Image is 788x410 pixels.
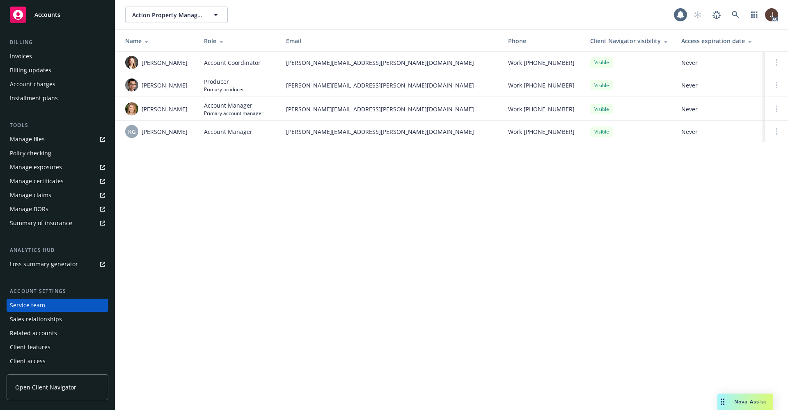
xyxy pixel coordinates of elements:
[689,7,706,23] a: Start snowing
[7,78,108,91] a: Account charges
[7,203,108,216] a: Manage BORs
[10,217,72,230] div: Summary of insurance
[7,355,108,368] a: Client access
[681,127,758,136] span: Never
[7,133,108,146] a: Manage files
[7,38,108,46] div: Billing
[7,327,108,340] a: Related accounts
[717,394,728,410] div: Drag to move
[7,64,108,77] a: Billing updates
[681,81,758,90] span: Never
[10,189,51,202] div: Manage claims
[7,175,108,188] a: Manage certificates
[7,217,108,230] a: Summary of insurance
[15,383,76,392] span: Open Client Navigator
[681,37,758,45] div: Access expiration date
[708,7,725,23] a: Report a Bug
[286,105,495,113] span: [PERSON_NAME][EMAIL_ADDRESS][PERSON_NAME][DOMAIN_NAME]
[10,299,45,312] div: Service team
[10,133,45,146] div: Manage files
[508,81,575,90] span: Work [PHONE_NUMBER]
[204,58,261,67] span: Account Coordinator
[10,78,55,91] div: Account charges
[7,3,108,26] a: Accounts
[508,58,575,67] span: Work [PHONE_NUMBER]
[10,258,78,271] div: Loss summary generator
[34,12,60,18] span: Accounts
[7,287,108,295] div: Account settings
[10,92,58,105] div: Installment plans
[125,37,191,45] div: Name
[142,58,188,67] span: [PERSON_NAME]
[125,102,138,115] img: photo
[10,147,51,160] div: Policy checking
[717,394,773,410] button: Nova Assist
[746,7,763,23] a: Switch app
[142,81,188,90] span: [PERSON_NAME]
[286,58,495,67] span: [PERSON_NAME][EMAIL_ADDRESS][PERSON_NAME][DOMAIN_NAME]
[10,327,57,340] div: Related accounts
[7,341,108,354] a: Client features
[10,355,46,368] div: Client access
[7,161,108,174] a: Manage exposures
[125,78,138,92] img: photo
[132,11,203,19] span: Action Property Management Inc.
[204,77,244,86] span: Producer
[590,127,613,137] div: Visible
[7,246,108,254] div: Analytics hub
[286,81,495,90] span: [PERSON_NAME][EMAIL_ADDRESS][PERSON_NAME][DOMAIN_NAME]
[10,341,50,354] div: Client features
[10,64,51,77] div: Billing updates
[125,56,138,69] img: photo
[7,147,108,160] a: Policy checking
[7,258,108,271] a: Loss summary generator
[734,398,767,405] span: Nova Assist
[590,80,613,90] div: Visible
[7,299,108,312] a: Service team
[7,313,108,326] a: Sales relationships
[10,203,48,216] div: Manage BORs
[204,86,244,93] span: Primary producer
[125,7,228,23] button: Action Property Management Inc.
[204,127,252,136] span: Account Manager
[590,37,668,45] div: Client Navigator visibility
[508,127,575,136] span: Work [PHONE_NUMBER]
[7,121,108,129] div: Tools
[7,50,108,63] a: Invoices
[204,37,273,45] div: Role
[508,37,577,45] div: Phone
[10,161,62,174] div: Manage exposures
[727,7,744,23] a: Search
[508,105,575,113] span: Work [PHONE_NUMBER]
[142,127,188,136] span: [PERSON_NAME]
[10,313,62,326] div: Sales relationships
[286,37,495,45] div: Email
[204,101,263,110] span: Account Manager
[765,8,778,21] img: photo
[7,92,108,105] a: Installment plans
[681,58,758,67] span: Never
[10,50,32,63] div: Invoices
[7,189,108,202] a: Manage claims
[590,104,613,114] div: Visible
[142,105,188,113] span: [PERSON_NAME]
[10,175,64,188] div: Manage certificates
[128,127,136,136] span: KG
[681,105,758,113] span: Never
[286,127,495,136] span: [PERSON_NAME][EMAIL_ADDRESS][PERSON_NAME][DOMAIN_NAME]
[204,110,263,117] span: Primary account manager
[590,57,613,67] div: Visible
